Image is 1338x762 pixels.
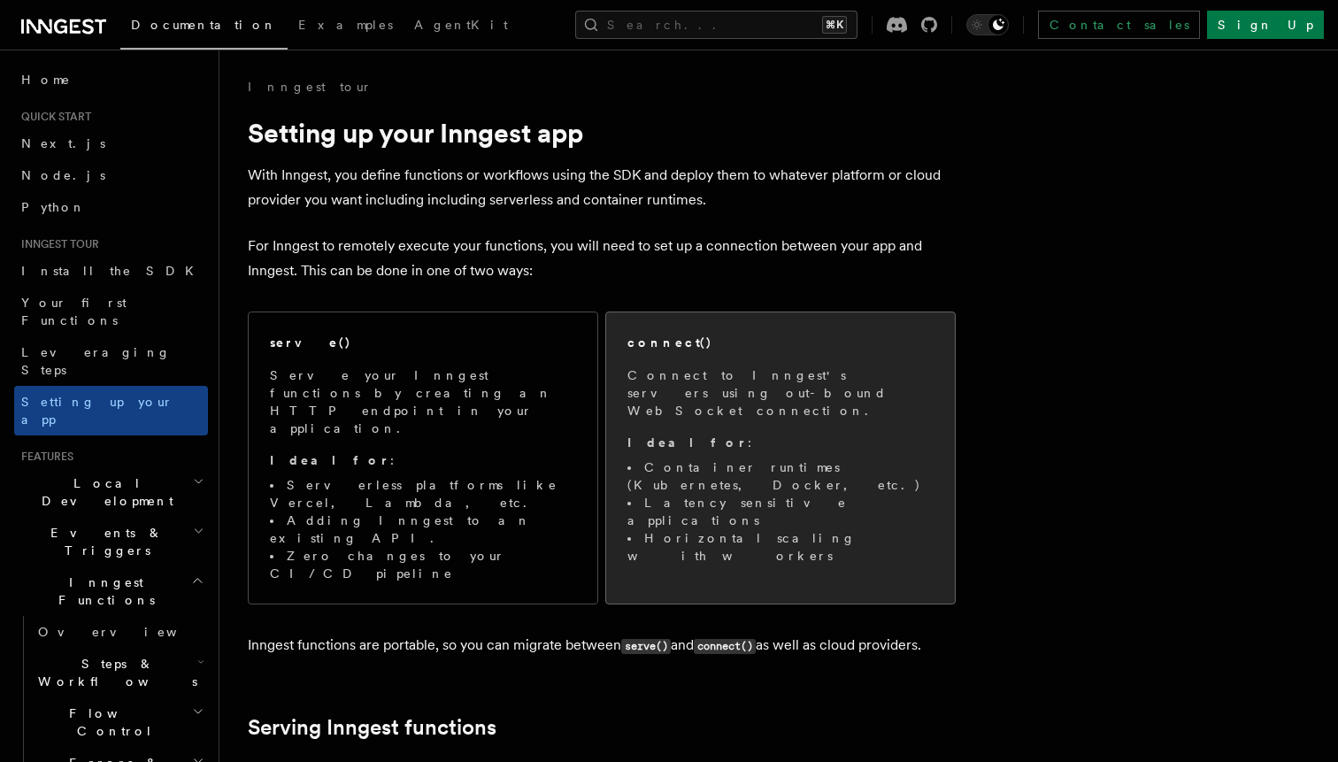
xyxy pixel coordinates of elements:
[248,117,956,149] h1: Setting up your Inngest app
[131,18,277,32] span: Documentation
[14,386,208,435] a: Setting up your app
[248,78,372,96] a: Inngest tour
[14,255,208,287] a: Install the SDK
[31,648,208,697] button: Steps & Workflows
[627,494,934,529] li: Latency sensitive applications
[627,458,934,494] li: Container runtimes (Kubernetes, Docker, etc.)
[14,237,99,251] span: Inngest tour
[14,287,208,336] a: Your first Functions
[120,5,288,50] a: Documentation
[248,312,598,604] a: serve()Serve your Inngest functions by creating an HTTP endpoint in your application.Ideal for:Se...
[21,200,86,214] span: Python
[270,476,576,512] li: Serverless platforms like Vercel, Lambda, etc.
[14,127,208,159] a: Next.js
[14,336,208,386] a: Leveraging Steps
[248,163,956,212] p: With Inngest, you define functions or workflows using the SDK and deploy them to whatever platfor...
[14,450,73,464] span: Features
[14,566,208,616] button: Inngest Functions
[966,14,1009,35] button: Toggle dark mode
[414,18,508,32] span: AgentKit
[14,474,193,510] span: Local Development
[31,704,192,740] span: Flow Control
[14,524,193,559] span: Events & Triggers
[822,16,847,34] kbd: ⌘K
[627,334,712,351] h2: connect()
[627,435,748,450] strong: Ideal for
[1038,11,1200,39] a: Contact sales
[621,639,671,654] code: serve()
[627,366,934,419] p: Connect to Inngest's servers using out-bound WebSocket connection.
[14,64,208,96] a: Home
[14,191,208,223] a: Python
[248,633,956,658] p: Inngest functions are portable, so you can migrate between and as well as cloud providers.
[248,234,956,283] p: For Inngest to remotely execute your functions, you will need to set up a connection between your...
[38,625,220,639] span: Overview
[14,110,91,124] span: Quick start
[404,5,519,48] a: AgentKit
[627,434,934,451] p: :
[270,453,390,467] strong: Ideal for
[1207,11,1324,39] a: Sign Up
[31,655,197,690] span: Steps & Workflows
[270,547,576,582] li: Zero changes to your CI/CD pipeline
[21,345,171,377] span: Leveraging Steps
[14,573,191,609] span: Inngest Functions
[270,512,576,547] li: Adding Inngest to an existing API.
[21,264,204,278] span: Install the SDK
[21,71,71,89] span: Home
[14,467,208,517] button: Local Development
[31,616,208,648] a: Overview
[270,451,576,469] p: :
[575,11,857,39] button: Search...⌘K
[605,312,956,604] a: connect()Connect to Inngest's servers using out-bound WebSocket connection.Ideal for:Container ru...
[14,159,208,191] a: Node.js
[694,639,756,654] code: connect()
[14,517,208,566] button: Events & Triggers
[21,296,127,327] span: Your first Functions
[288,5,404,48] a: Examples
[21,168,105,182] span: Node.js
[31,697,208,747] button: Flow Control
[21,136,105,150] span: Next.js
[270,334,351,351] h2: serve()
[298,18,393,32] span: Examples
[21,395,173,427] span: Setting up your app
[627,529,934,565] li: Horizontal scaling with workers
[248,715,496,740] a: Serving Inngest functions
[270,366,576,437] p: Serve your Inngest functions by creating an HTTP endpoint in your application.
